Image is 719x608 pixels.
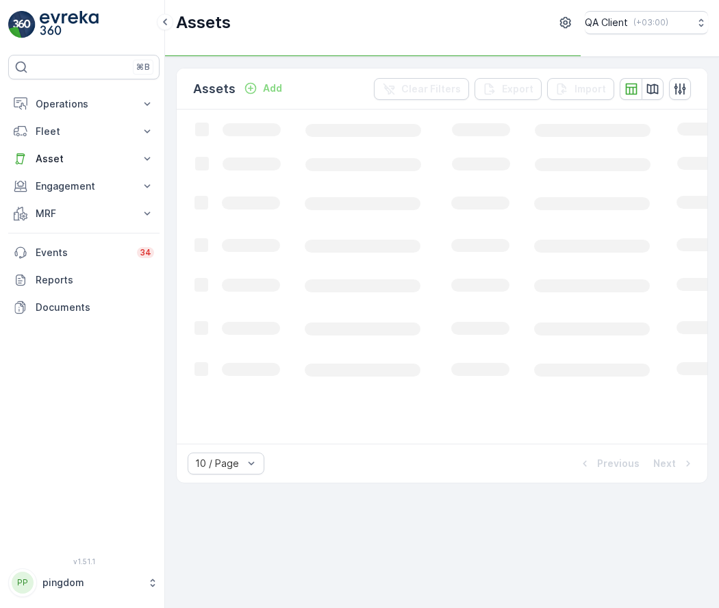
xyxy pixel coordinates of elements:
button: PPpingdom [8,568,160,597]
p: Clear Filters [401,82,461,96]
button: Export [475,78,542,100]
a: Documents [8,294,160,321]
button: Fleet [8,118,160,145]
p: Assets [176,12,231,34]
p: Fleet [36,125,132,138]
p: ⌘B [136,62,150,73]
p: Import [575,82,606,96]
span: v 1.51.1 [8,557,160,566]
p: Export [502,82,533,96]
p: 34 [140,247,151,258]
a: Reports [8,266,160,294]
p: ( +03:00 ) [633,17,668,28]
p: Add [263,81,282,95]
p: QA Client [585,16,628,29]
button: QA Client(+03:00) [585,11,708,34]
p: Engagement [36,179,132,193]
button: Previous [577,455,641,472]
p: MRF [36,207,132,220]
a: Events34 [8,239,160,266]
p: Previous [597,457,640,470]
button: Operations [8,90,160,118]
p: Operations [36,97,132,111]
p: Assets [193,79,236,99]
button: Import [547,78,614,100]
button: Next [652,455,696,472]
button: MRF [8,200,160,227]
button: Asset [8,145,160,173]
button: Add [238,80,288,97]
p: Next [653,457,676,470]
img: logo_light-DOdMpM7g.png [40,11,99,38]
p: pingdom [42,576,140,590]
button: Engagement [8,173,160,200]
p: Reports [36,273,154,287]
p: Asset [36,152,132,166]
button: Clear Filters [374,78,469,100]
div: PP [12,572,34,594]
img: logo [8,11,36,38]
p: Documents [36,301,154,314]
p: Events [36,246,129,259]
